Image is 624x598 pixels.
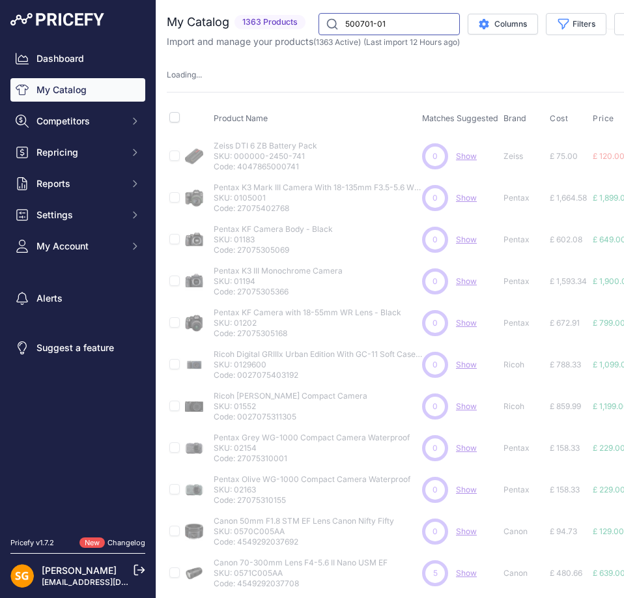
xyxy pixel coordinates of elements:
a: Show [456,443,477,453]
span: £ 129.00 [593,526,624,536]
span: 0 [433,150,438,162]
span: Show [456,401,477,411]
p: SKU: 01183 [214,235,333,245]
span: 5 [433,567,438,579]
p: Code: 4047865000741 [214,162,317,172]
p: Pentax KF Camera Body - Black [214,224,333,235]
button: Price [593,113,617,124]
p: Pentax KF Camera with 18-55mm WR Lens - Black [214,307,401,318]
a: [EMAIL_ADDRESS][DOMAIN_NAME] [42,577,178,587]
span: Show [456,276,477,286]
span: 0 [433,359,438,371]
span: Repricing [36,146,122,159]
span: My Account [36,240,122,253]
p: Code: 27075310001 [214,453,410,464]
a: Show [456,151,477,161]
span: 0 [433,484,438,496]
p: SKU: 01194 [214,276,343,287]
span: £ 158.33 [550,443,580,453]
p: Pentax [503,485,545,495]
p: SKU: 0129600 [214,360,422,370]
span: £ 672.91 [550,318,580,328]
span: New [79,537,105,548]
p: Import and manage your products [167,35,460,48]
span: Show [456,318,477,328]
span: 0 [433,526,438,537]
nav: Sidebar [10,47,145,522]
div: Pricefy v1.7.2 [10,537,54,548]
span: Competitors [36,115,122,128]
p: SKU: 02154 [214,443,410,453]
a: Alerts [10,287,145,310]
p: Code: 0027075403192 [214,370,422,380]
input: Search [319,13,460,35]
span: £ 75.00 [550,151,578,161]
span: £ 480.66 [550,568,582,578]
span: 0 [433,234,438,246]
p: Zeiss DTI 6 ZB Battery Pack [214,141,317,151]
p: Canon 70-300mm Lens F4-5.6 II Nano USM EF [214,558,388,568]
a: [PERSON_NAME] [42,565,117,576]
p: Pentax Grey WG-1000 Compact Camera Waterproof [214,433,410,443]
p: Ricoh [503,401,545,412]
span: 1363 Products [234,15,305,30]
p: Pentax [503,276,545,287]
p: SKU: 0571C005AA [214,568,388,578]
span: £ 158.33 [550,485,580,494]
p: Canon [503,526,545,537]
a: Show [456,235,477,244]
h2: My Catalog [167,13,229,31]
span: 0 [433,317,438,329]
span: Price [593,113,614,124]
span: £ 1,664.58 [550,193,587,203]
p: Pentax [503,235,545,245]
p: Code: 27075305366 [214,287,343,297]
button: Cost [550,113,571,124]
p: SKU: 01552 [214,401,367,412]
p: SKU: 0570C005AA [214,526,394,537]
a: Show [456,568,477,578]
p: SKU: 000000-2450-741 [214,151,317,162]
button: Filters [546,13,606,35]
p: Pentax [503,443,545,453]
p: SKU: 0105001 [214,193,422,203]
p: Code: 27075310155 [214,495,410,505]
a: Dashboard [10,47,145,70]
img: Pricefy Logo [10,13,104,26]
p: Code: 27075402768 [214,203,422,214]
span: ( ) [313,37,361,47]
span: 0 [433,401,438,412]
span: Settings [36,208,122,221]
span: £ 1,593.34 [550,276,587,286]
span: 0 [433,442,438,454]
span: Product Name [214,113,268,123]
a: Show [456,485,477,494]
p: SKU: 02163 [214,485,410,495]
button: Reports [10,172,145,195]
button: Settings [10,203,145,227]
span: Matches Suggested [422,113,498,123]
p: Code: 27075305168 [214,328,401,339]
span: £ 788.33 [550,360,581,369]
p: Code: 27075305069 [214,245,333,255]
p: Pentax [503,318,545,328]
a: Show [456,193,477,203]
span: £ 859.99 [550,401,581,411]
p: SKU: 01202 [214,318,401,328]
span: 0 [433,192,438,204]
a: Suggest a feature [10,336,145,360]
p: Code: 0027075311305 [214,412,367,422]
span: Cost [550,113,568,124]
a: My Catalog [10,78,145,102]
span: Brand [503,113,526,123]
span: Show [456,360,477,369]
button: My Account [10,235,145,258]
button: Columns [468,14,538,35]
p: Ricoh [PERSON_NAME] Compact Camera [214,391,367,401]
p: Zeiss [503,151,545,162]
